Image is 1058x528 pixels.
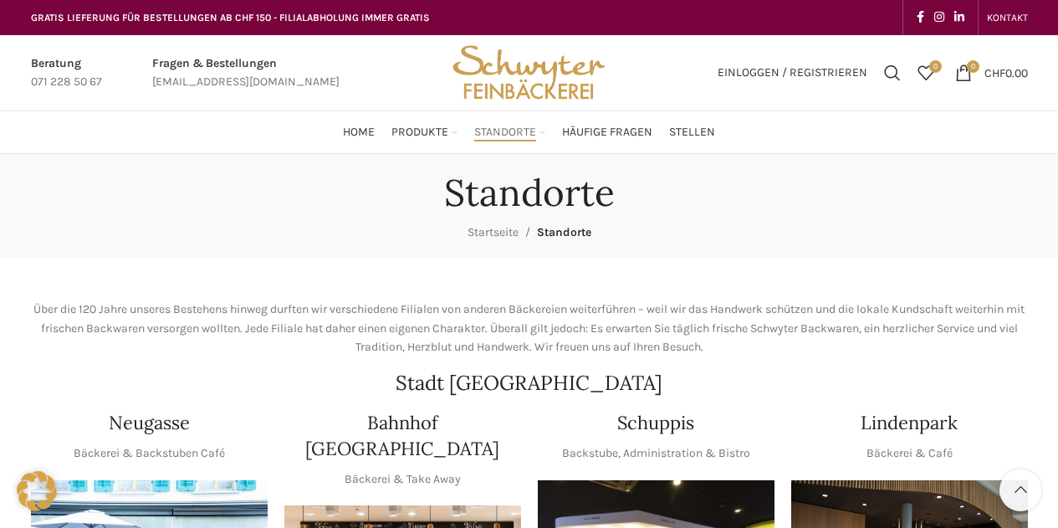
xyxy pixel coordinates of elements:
[984,65,1005,79] span: CHF
[447,35,611,110] img: Bäckerei Schwyter
[866,444,953,463] p: Bäckerei & Café
[562,125,652,141] span: Häufige Fragen
[912,6,929,29] a: Facebook social link
[909,56,943,90] a: 0
[31,12,430,23] span: GRATIS LIEFERUNG FÜR BESTELLUNGEN AB CHF 150 - FILIALABHOLUNG IMMER GRATIS
[987,12,1028,23] span: KONTAKT
[474,125,536,141] span: Standorte
[31,54,102,92] a: Infobox link
[999,469,1041,511] a: Scroll to top button
[284,410,521,462] h4: Bahnhof [GEOGRAPHIC_DATA]
[929,60,942,73] span: 0
[949,6,969,29] a: Linkedin social link
[669,115,715,149] a: Stellen
[984,65,1028,79] bdi: 0.00
[444,171,615,215] h1: Standorte
[562,115,652,149] a: Häufige Fragen
[345,470,461,489] p: Bäckerei & Take Away
[468,225,519,239] a: Startseite
[947,56,1036,90] a: 0 CHF0.00
[967,60,979,73] span: 0
[31,373,1028,393] h2: Stadt [GEOGRAPHIC_DATA]
[909,56,943,90] div: Meine Wunschliste
[31,300,1028,356] p: Über die 120 Jahre unseres Bestehens hinweg durften wir verschiedene Filialen von anderen Bäckere...
[929,6,949,29] a: Instagram social link
[987,1,1028,34] a: KONTAKT
[391,115,457,149] a: Produkte
[537,225,591,239] span: Standorte
[709,56,876,90] a: Einloggen / Registrieren
[876,56,909,90] a: Suchen
[152,54,340,92] a: Infobox link
[109,410,190,436] h4: Neugasse
[74,444,225,463] p: Bäckerei & Backstuben Café
[23,115,1036,149] div: Main navigation
[343,125,375,141] span: Home
[669,125,715,141] span: Stellen
[474,115,545,149] a: Standorte
[343,115,375,149] a: Home
[861,410,958,436] h4: Lindenpark
[979,1,1036,34] div: Secondary navigation
[447,64,611,79] a: Site logo
[718,67,867,79] span: Einloggen / Registrieren
[391,125,448,141] span: Produkte
[562,444,750,463] p: Backstube, Administration & Bistro
[617,410,694,436] h4: Schuppis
